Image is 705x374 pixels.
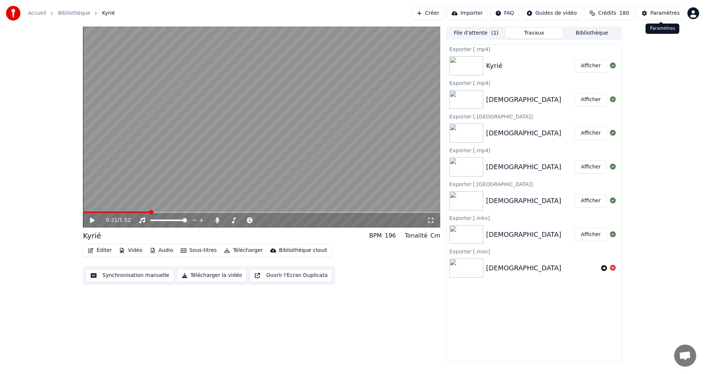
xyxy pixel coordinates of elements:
[486,162,561,172] div: [DEMOGRAPHIC_DATA]
[619,10,629,17] span: 180
[505,28,563,39] button: Travaux
[575,127,607,140] button: Afficher
[646,24,679,34] div: Paramètres
[86,269,174,282] button: Synchronisation manuelle
[106,217,124,224] div: /
[486,196,561,206] div: [DEMOGRAPHIC_DATA]
[446,247,622,256] div: Exporter [.mov]
[486,229,561,240] div: [DEMOGRAPHIC_DATA]
[385,231,396,240] div: 196
[116,245,145,256] button: Vidéo
[446,112,622,121] div: Exporter [.[GEOGRAPHIC_DATA]]
[83,231,101,241] div: Kyrié
[575,228,607,241] button: Afficher
[446,179,622,188] div: Exporter [.[GEOGRAPHIC_DATA]]
[598,10,616,17] span: Crédits
[446,44,622,53] div: Exporter [.mp4]
[585,7,634,20] button: Crédits180
[177,269,247,282] button: Télécharger la vidéo
[486,128,561,138] div: [DEMOGRAPHIC_DATA]
[486,95,561,105] div: [DEMOGRAPHIC_DATA]
[446,213,622,222] div: Exporter [.mkv]
[447,28,505,39] button: File d'attente
[119,217,131,224] span: 1:52
[102,10,115,17] span: Kyrié
[446,146,622,154] div: Exporter [.mp4]
[575,160,607,174] button: Afficher
[674,345,696,367] a: Ouvrir le chat
[6,6,21,21] img: youka
[85,245,115,256] button: Éditer
[637,7,684,20] button: Paramètres
[28,10,46,17] a: Accueil
[575,194,607,207] button: Afficher
[178,245,220,256] button: Sous-titres
[650,10,680,17] div: Paramètres
[522,7,582,20] button: Guides de vidéo
[491,7,519,20] button: FAQ
[491,29,499,37] span: ( 1 )
[279,247,327,254] div: Bibliothèque cloud
[430,231,440,240] div: Cm
[447,7,488,20] button: Importer
[221,245,265,256] button: Télécharger
[106,217,117,224] span: 0:21
[369,231,382,240] div: BPM
[575,93,607,106] button: Afficher
[250,269,332,282] button: Ouvrir l'Ecran Duplicata
[405,231,427,240] div: Tonalité
[28,10,115,17] nav: breadcrumb
[486,263,561,273] div: [DEMOGRAPHIC_DATA]
[147,245,176,256] button: Audio
[446,78,622,87] div: Exporter [.mp4]
[486,61,503,71] div: Kyrié
[58,10,90,17] a: Bibliothèque
[563,28,621,39] button: Bibliothèque
[412,7,444,20] button: Créer
[575,59,607,72] button: Afficher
